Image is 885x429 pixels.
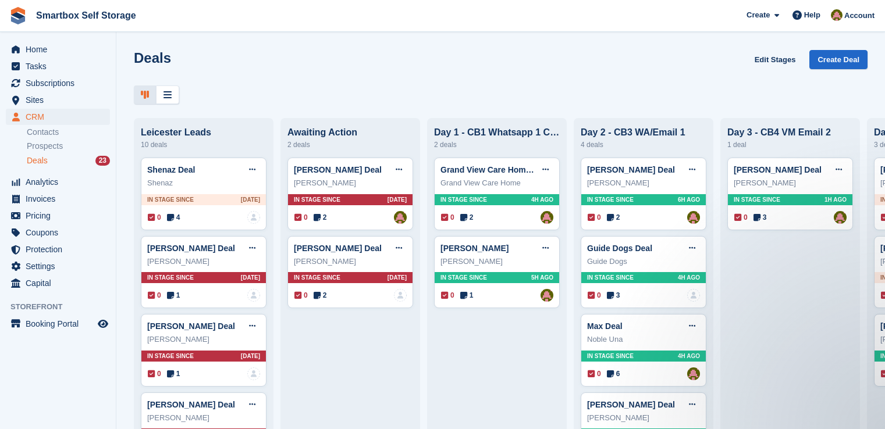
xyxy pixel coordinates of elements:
span: Tasks [26,58,95,74]
img: deal-assignee-blank [247,211,260,224]
a: Edit Stages [750,50,801,69]
span: Settings [26,258,95,274]
span: 2 [460,212,474,223]
span: Help [804,9,820,21]
span: 0 [588,369,601,379]
a: menu [6,75,110,91]
div: [PERSON_NAME] [587,177,700,189]
a: [PERSON_NAME] [440,244,509,253]
a: [PERSON_NAME] Deal [587,165,675,174]
div: Leicester Leads [141,127,266,138]
span: 0 [148,290,161,301]
span: Protection [26,241,95,258]
img: stora-icon-8386f47178a22dfd0bd8f6a31ec36ba5ce8667c1dd55bd0f319d3a0aa187defe.svg [9,7,27,24]
span: 0 [294,212,308,223]
div: 2 deals [287,138,413,152]
span: In stage since [294,273,340,282]
span: Invoices [26,191,95,207]
div: Grand View Care Home [440,177,553,189]
span: 4H AGO [678,352,700,360]
img: deal-assignee-blank [247,367,260,380]
span: In stage since [147,273,194,282]
span: 3 [607,290,620,301]
span: In stage since [147,352,194,360]
span: 0 [441,212,454,223]
span: CRM [26,109,95,125]
img: Alex Selenitsas [394,211,407,224]
div: Day 3 - CB4 VM Email 2 [727,127,853,138]
span: 0 [588,290,601,301]
span: Create [747,9,770,21]
span: In stage since [294,195,340,204]
a: [PERSON_NAME] Deal [587,400,675,409]
div: Noble Una [587,334,700,345]
span: [DATE] [241,273,260,282]
span: Booking Portal [26,316,95,332]
span: 2 [314,290,327,301]
span: 2 [607,212,620,223]
div: 4 deals [581,138,706,152]
span: 0 [734,212,748,223]
span: In stage since [147,195,194,204]
span: In stage since [587,195,634,204]
span: Capital [26,275,95,291]
img: Alex Selenitsas [831,9,843,21]
div: Day 2 - CB3 WA/Email 1 [581,127,706,138]
div: [PERSON_NAME] [294,177,407,189]
img: Alex Selenitsas [541,289,553,302]
span: In stage since [587,352,634,360]
a: menu [6,174,110,190]
a: Max Deal [587,321,623,331]
div: Day 1 - CB1 Whatsapp 1 CB2 [434,127,560,138]
span: [DATE] [388,195,407,204]
a: menu [6,41,110,58]
span: Deals [27,155,48,166]
div: Awaiting Action [287,127,413,138]
a: Create Deal [809,50,868,69]
span: Home [26,41,95,58]
div: [PERSON_NAME] [147,256,260,267]
a: [PERSON_NAME] Deal [734,165,822,174]
a: menu [6,191,110,207]
a: [PERSON_NAME] Deal [147,321,235,331]
span: 4H AGO [531,195,553,204]
div: Guide Dogs [587,256,700,267]
span: 3 [754,212,767,223]
span: In stage since [440,195,487,204]
h1: Deals [134,50,171,66]
span: 0 [294,290,308,301]
span: 0 [441,290,454,301]
span: 0 [148,369,161,379]
span: Analytics [26,174,95,190]
span: 6 [607,369,620,379]
span: 1 [167,369,180,379]
div: [PERSON_NAME] [294,256,407,267]
a: [PERSON_NAME] Deal [147,244,235,253]
a: Preview store [96,317,110,331]
span: 4 [167,212,180,223]
a: deal-assignee-blank [247,289,260,302]
div: [PERSON_NAME] [147,412,260,424]
div: [PERSON_NAME] [734,177,847,189]
a: Shenaz Deal [147,165,195,174]
span: 6H AGO [678,195,700,204]
span: Sites [26,92,95,108]
span: Account [844,10,875,22]
a: menu [6,109,110,125]
span: 5H AGO [531,273,553,282]
img: deal-assignee-blank [687,289,700,302]
a: [PERSON_NAME] Deal [294,244,382,253]
img: Alex Selenitsas [834,211,847,224]
div: [PERSON_NAME] [147,334,260,345]
span: In stage since [734,195,780,204]
div: 23 [95,156,110,166]
span: Storefront [10,301,116,313]
a: Alex Selenitsas [687,211,700,224]
div: 1 deal [727,138,853,152]
a: menu [6,241,110,258]
span: Pricing [26,208,95,224]
span: 0 [148,212,161,223]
